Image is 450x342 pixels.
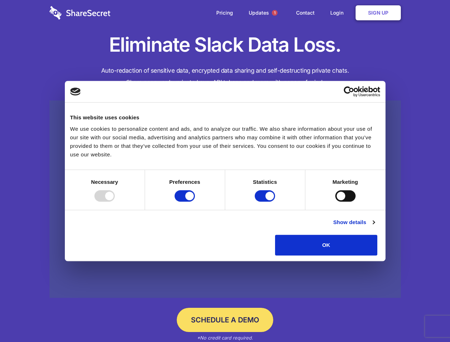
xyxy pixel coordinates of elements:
a: Wistia video thumbnail [50,100,401,298]
a: Pricing [209,2,240,24]
span: 1 [272,10,278,16]
em: *No credit card required. [197,335,253,341]
h1: Eliminate Slack Data Loss. [50,32,401,58]
a: Schedule a Demo [177,308,273,332]
strong: Necessary [91,179,118,185]
strong: Statistics [253,179,277,185]
strong: Preferences [169,179,200,185]
a: Contact [289,2,322,24]
div: We use cookies to personalize content and ads, and to analyze our traffic. We also share informat... [70,125,380,159]
img: logo [70,88,81,95]
a: Usercentrics Cookiebot - opens in a new window [318,86,380,97]
strong: Marketing [332,179,358,185]
div: This website uses cookies [70,113,380,122]
a: Show details [333,218,374,227]
a: Login [323,2,354,24]
a: Sign Up [356,5,401,20]
h4: Auto-redaction of sensitive data, encrypted data sharing and self-destructing private chats. Shar... [50,65,401,88]
button: OK [275,235,377,255]
img: logo-wordmark-white-trans-d4663122ce5f474addd5e946df7df03e33cb6a1c49d2221995e7729f52c070b2.svg [50,6,110,20]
